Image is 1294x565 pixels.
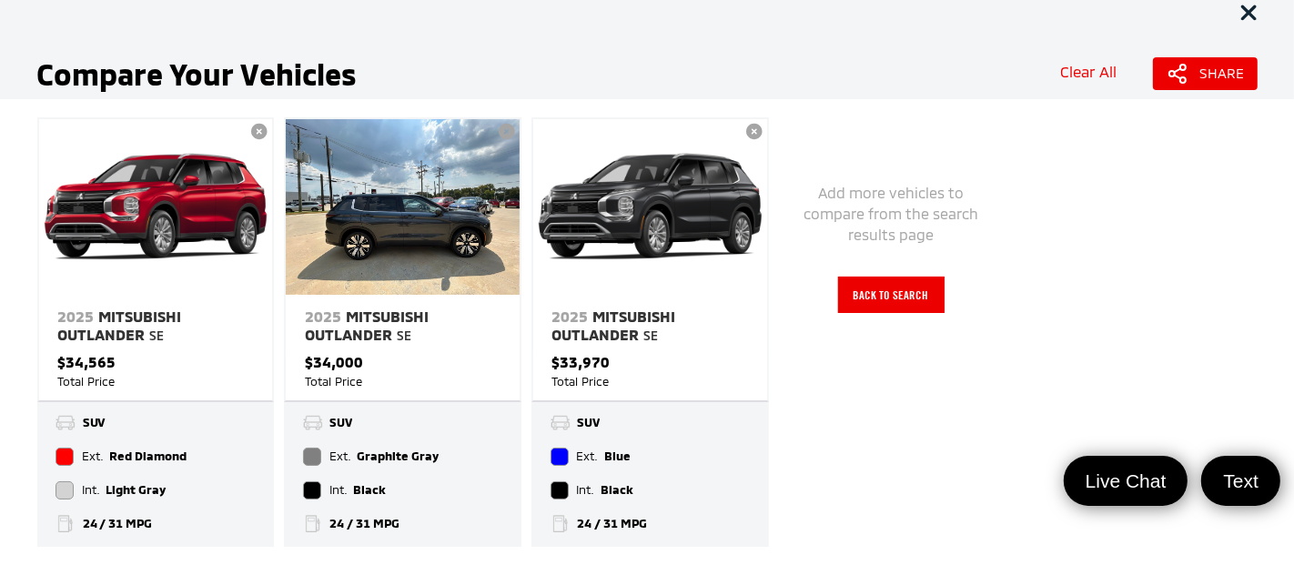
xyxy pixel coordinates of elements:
button: Back to Search [838,277,945,313]
svg: Share [1167,63,1188,85]
span: Black [303,481,321,499]
h1: Compare Your Vehicles [36,25,1024,90]
span: SUV [83,414,106,434]
span: 24 / 31 MPG [577,515,647,535]
span: Blue [551,448,569,466]
span: Graphite Gray [357,448,439,468]
img: Body Style [302,412,324,434]
p: Total Price [57,373,254,390]
span: Ext. [82,448,104,468]
a: Live Chat [1064,456,1188,506]
button: Remove this vehicle [251,124,268,142]
span: 24 / 31 MPG [83,515,153,535]
p: Total Price [305,373,501,390]
img: Fuel Economy [55,513,76,535]
span: Light Gray [106,481,167,501]
img: Body Style [550,412,571,434]
span: Black [551,481,569,499]
span: Int. [82,481,100,501]
span: Black [353,481,386,501]
span: Share [1199,64,1244,84]
span: Ext. [577,448,599,468]
img: Body Style [55,412,76,434]
span: Blue [604,448,631,468]
span: Graphite Gray [303,448,321,466]
span: SUV [329,414,352,434]
span: Red Diamond [110,448,187,468]
p: Total Price [552,373,749,390]
a: 2025Mitsubishi OutlanderSE [286,295,520,352]
span: Text [1214,469,1268,493]
button: Clear All [1060,61,1117,90]
img: Fuel Economy [550,513,571,535]
span: 24 / 31 MPG [329,515,399,535]
span: Light Gray [56,481,74,499]
button: Remove this vehicle [746,124,763,142]
span: Red Diamond [56,448,74,466]
span: Int. [329,481,348,501]
p: $34,000 [305,352,501,373]
span: Int. [577,481,595,501]
p: $33,970 [552,352,749,373]
p: $34,565 [57,352,254,373]
span: SUV [577,414,600,434]
button: Remove this vehicle [499,124,515,142]
p: Add more vehicles to compare from the search results page [787,183,995,246]
a: 2025Mitsubishi OutlanderSE [533,295,767,352]
img: Fuel Economy [302,513,324,535]
span: Ext. [329,448,351,468]
a: Text [1201,456,1280,506]
span: Black [601,481,633,501]
span: Live Chat [1077,469,1176,493]
a: 2025Mitsubishi OutlanderSE [39,295,273,352]
button: Compare Your Vehicles and Share [1153,57,1258,90]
